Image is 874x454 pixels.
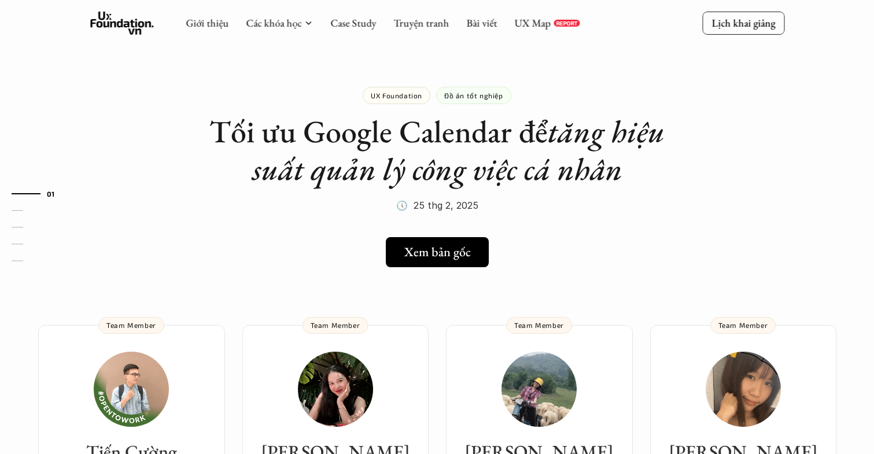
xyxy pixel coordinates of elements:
[711,16,775,29] p: Lịch khai giảng
[396,197,478,214] p: 🕔 25 thg 2, 2025
[554,20,580,27] a: REPORT
[466,16,497,29] a: Bài viết
[702,12,784,34] a: Lịch khai giảng
[252,111,672,189] em: tăng hiệu suất quản lý công việc cá nhân
[404,245,471,260] h5: Xem bản gốc
[206,113,669,188] h1: Tối ưu Google Calendar để
[514,321,564,329] p: Team Member
[556,20,577,27] p: REPORT
[311,321,360,329] p: Team Member
[371,91,422,99] p: UX Foundation
[106,321,156,329] p: Team Member
[246,16,301,29] a: Các khóa học
[186,16,228,29] a: Giới thiệu
[393,16,449,29] a: Truyện tranh
[514,16,551,29] a: UX Map
[12,187,67,201] a: 01
[444,91,503,99] p: Đồ án tốt nghiệp
[718,321,768,329] p: Team Member
[386,237,489,267] a: Xem bản gốc
[47,189,55,197] strong: 01
[330,16,376,29] a: Case Study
